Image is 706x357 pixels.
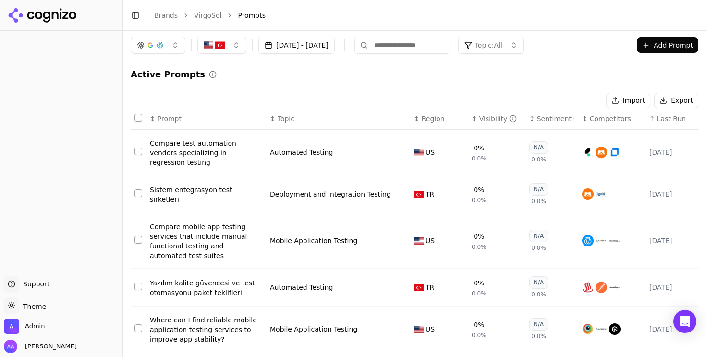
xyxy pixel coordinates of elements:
[414,326,424,333] img: US flag
[578,108,645,130] th: Competitors
[474,232,484,241] div: 0%
[414,237,424,245] img: US flag
[475,40,502,50] span: Topic: All
[525,108,578,130] th: sentiment
[474,278,484,288] div: 0%
[637,37,698,53] button: Add Prompt
[134,236,142,244] button: Select row 103
[654,93,698,108] button: Export
[146,108,266,130] th: Prompt
[414,114,464,123] div: ↕Region
[582,188,594,200] img: smartbear
[609,323,621,335] img: lambdatest
[131,68,205,81] h2: Active Prompts
[649,283,694,292] div: [DATE]
[215,40,225,50] img: Turkiye
[582,323,594,335] img: browserstack
[596,235,607,246] img: sauce labs
[657,114,686,123] span: Last Run
[150,185,262,204] a: Sistem entegrasyon test şirketleri
[596,282,607,293] img: postman
[134,148,142,155] button: Select row 101
[649,236,694,246] div: [DATE]
[596,188,607,200] img: cigniti
[134,283,142,290] button: Select row 104
[278,114,294,123] span: Topic
[609,235,621,246] img: appium
[649,148,694,157] div: [DATE]
[537,114,574,123] div: Sentiment
[19,303,46,310] span: Theme
[238,11,266,20] span: Prompts
[472,290,487,297] span: 0.0%
[531,156,546,163] span: 0.0%
[529,230,548,242] div: N/A
[270,114,406,123] div: ↕Topic
[606,93,650,108] button: Import
[474,320,484,330] div: 0%
[479,114,517,123] div: Visibility
[4,340,77,353] button: Open user button
[194,11,221,20] a: VirgoSol
[150,315,262,344] a: Where can I find reliable mobile application testing services to improve app stability?
[645,108,698,130] th: Last Run
[649,324,694,334] div: [DATE]
[472,243,487,251] span: 0.0%
[154,11,679,20] nav: breadcrumb
[150,114,262,123] div: ↕Prompt
[414,284,424,291] img: TR flag
[426,324,435,334] span: US
[25,322,45,331] span: Admin
[150,138,262,167] a: Compare test automation vendors specializing in regression testing
[529,318,548,331] div: N/A
[422,114,445,123] span: Region
[582,147,594,158] img: katalon
[426,189,434,199] span: TR
[582,282,594,293] img: gatling
[410,108,468,130] th: Region
[596,323,607,335] img: sauce labs
[270,236,357,246] div: Mobile Application Testing
[609,282,621,293] img: appium
[649,114,694,123] div: ↑Last Run
[204,40,213,50] img: United States
[158,114,182,123] span: Prompt
[472,155,487,162] span: 0.0%
[134,114,142,122] button: Select all rows
[609,147,621,158] img: micro focus
[270,283,333,292] a: Automated Testing
[414,149,424,156] img: US flag
[426,236,435,246] span: US
[270,148,333,157] div: Automated Testing
[590,114,631,123] span: Competitors
[531,291,546,298] span: 0.0%
[150,222,262,260] a: Compare mobile app testing services that include manual functional testing and automated test suites
[529,276,548,289] div: N/A
[426,148,435,157] span: US
[4,319,19,334] img: Admin
[270,189,391,199] a: Deployment and Integration Testing
[474,143,484,153] div: 0%
[529,141,548,154] div: N/A
[529,183,548,196] div: N/A
[270,324,357,334] a: Mobile Application Testing
[414,191,424,198] img: TR flag
[531,197,546,205] span: 0.0%
[426,283,434,292] span: TR
[472,114,522,123] div: ↕Visibility
[134,324,142,332] button: Select row 105
[150,278,262,297] a: Yazılım kalite güvencesi ve test otomasyonu paket teklifleri
[474,185,484,195] div: 0%
[19,279,49,289] span: Support
[531,332,546,340] span: 0.0%
[582,114,642,123] div: ↕Competitors
[472,332,487,339] span: 0.0%
[21,342,77,351] span: [PERSON_NAME]
[529,114,574,123] div: ↕Sentiment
